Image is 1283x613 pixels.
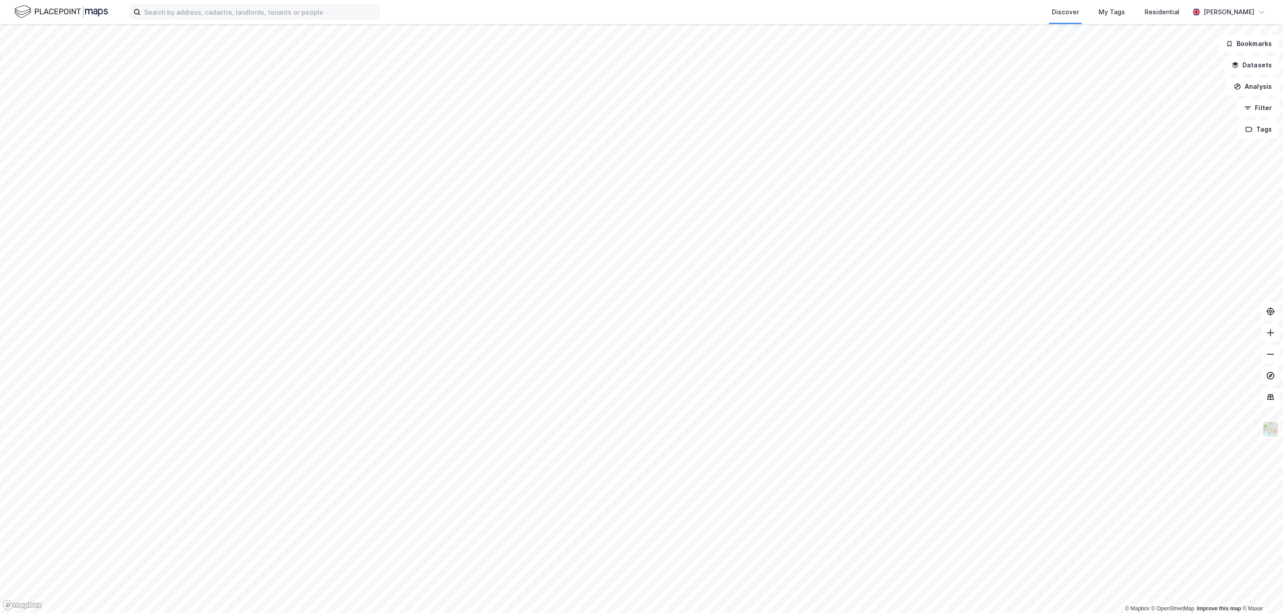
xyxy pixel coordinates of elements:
[1151,605,1195,612] a: OpenStreetMap
[1238,120,1279,138] button: Tags
[1226,78,1279,95] button: Analysis
[3,600,42,610] a: Mapbox homepage
[1145,7,1179,17] div: Residential
[1238,570,1283,613] iframe: Chat Widget
[14,4,108,20] img: logo.f888ab2527a4732fd821a326f86c7f29.svg
[1052,7,1079,17] div: Discover
[1224,56,1279,74] button: Datasets
[1218,35,1279,53] button: Bookmarks
[1237,99,1279,117] button: Filter
[1262,421,1279,438] img: Z
[1099,7,1125,17] div: My Tags
[141,5,379,19] input: Search by address, cadastre, landlords, tenants or people
[1125,605,1150,612] a: Mapbox
[1197,605,1241,612] a: Improve this map
[1204,7,1254,17] div: [PERSON_NAME]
